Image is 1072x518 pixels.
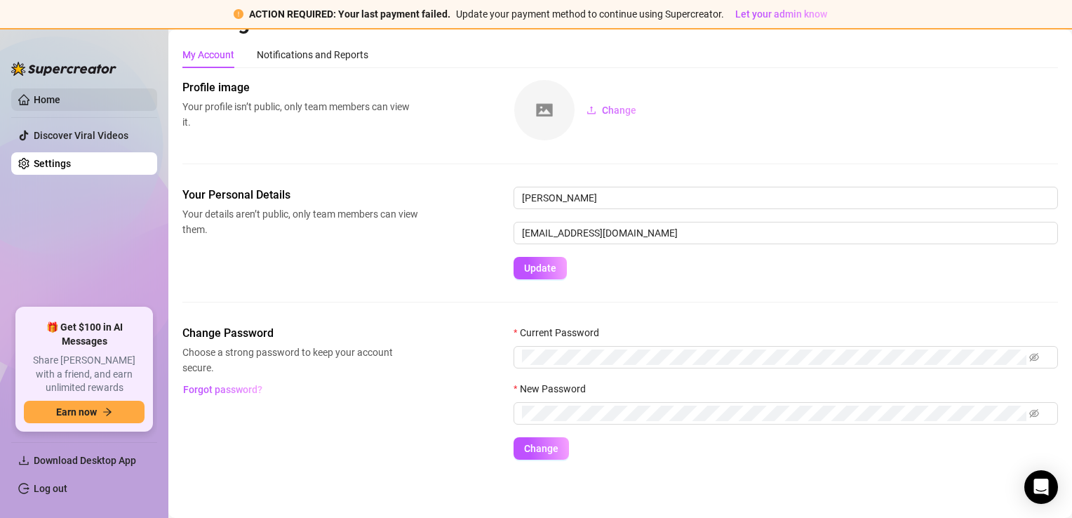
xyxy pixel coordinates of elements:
span: Update [524,263,556,274]
span: Earn now [56,406,97,418]
span: eye-invisible [1029,352,1039,362]
label: New Password [514,381,595,397]
a: Settings [34,158,71,169]
span: Change Password [182,325,418,342]
div: Open Intercom Messenger [1024,470,1058,504]
button: Change [575,99,648,121]
label: Current Password [514,325,608,340]
button: Change [514,437,569,460]
a: Home [34,94,60,105]
span: Profile image [182,79,418,96]
span: Your profile isn’t public, only team members can view it. [182,99,418,130]
span: Your Personal Details [182,187,418,204]
span: Choose a strong password to keep your account secure. [182,345,418,376]
span: Update your payment method to continue using Supercreator. [456,8,724,20]
span: Change [524,443,558,454]
button: Earn nowarrow-right [24,401,145,423]
a: Log out [34,483,67,494]
span: download [18,455,29,466]
span: exclamation-circle [234,9,243,19]
span: Forgot password? [183,384,262,395]
div: Notifications and Reports [257,47,368,62]
input: Current Password [522,350,1026,365]
span: arrow-right [102,407,112,417]
strong: ACTION REQUIRED: Your last payment failed. [249,8,450,20]
img: square-placeholder.png [514,80,575,140]
a: Discover Viral Videos [34,130,128,141]
input: Enter name [514,187,1058,209]
button: Forgot password? [182,378,262,401]
span: 🎁 Get $100 in AI Messages [24,321,145,348]
span: Download Desktop App [34,455,136,466]
input: Enter new email [514,222,1058,244]
input: New Password [522,406,1026,421]
img: logo-BBDzfeDw.svg [11,62,116,76]
div: My Account [182,47,234,62]
span: upload [587,105,596,115]
span: Share [PERSON_NAME] with a friend, and earn unlimited rewards [24,354,145,395]
span: Change [602,105,636,116]
span: Let your admin know [735,8,827,20]
span: eye-invisible [1029,409,1039,418]
span: Your details aren’t public, only team members can view them. [182,206,418,237]
button: Let your admin know [730,6,833,22]
button: Update [514,257,567,279]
